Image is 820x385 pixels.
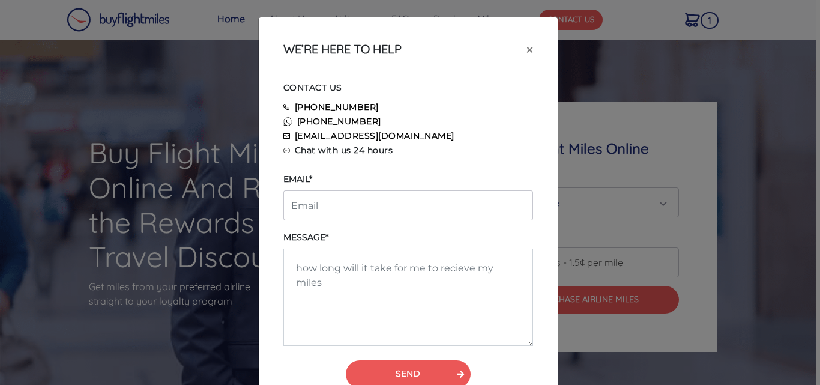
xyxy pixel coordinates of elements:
[283,117,292,126] img: whatsapp icon
[283,190,533,220] input: Email
[283,133,290,139] img: email icon
[283,104,290,111] img: phone icon
[283,42,402,56] h5: WE’RE HERE TO HELP
[283,231,328,244] label: MESSAGE*
[526,40,533,58] span: ×
[295,145,393,156] span: Chat with us 24 hours
[283,82,342,93] span: CONTACT US
[283,148,290,153] img: message icon
[295,130,454,141] a: [EMAIL_ADDRESS][DOMAIN_NAME]
[295,102,379,112] a: [PHONE_NUMBER]
[517,32,543,66] button: Close
[283,173,312,186] label: EMAIL*
[297,116,381,127] a: [PHONE_NUMBER]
